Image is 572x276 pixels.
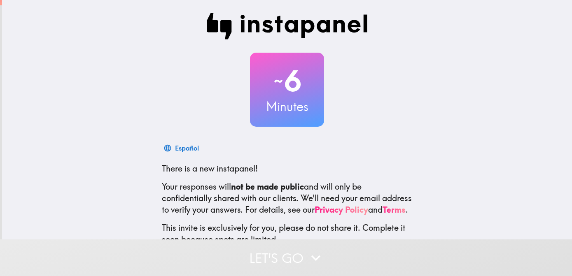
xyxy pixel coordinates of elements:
p: This invite is exclusively for you, please do not share it. Complete it soon because spots are li... [162,222,412,245]
span: There is a new instapanel! [162,163,258,174]
a: Terms [383,204,406,215]
b: not be made public [231,181,304,192]
button: Español [162,140,202,156]
h2: 6 [250,64,324,98]
div: Español [175,142,199,154]
h3: Minutes [250,98,324,115]
a: Privacy Policy [315,204,368,215]
p: Your responses will and will only be confidentially shared with our clients. We'll need your emai... [162,181,412,216]
img: Instapanel [206,13,368,39]
span: ~ [273,69,284,93]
